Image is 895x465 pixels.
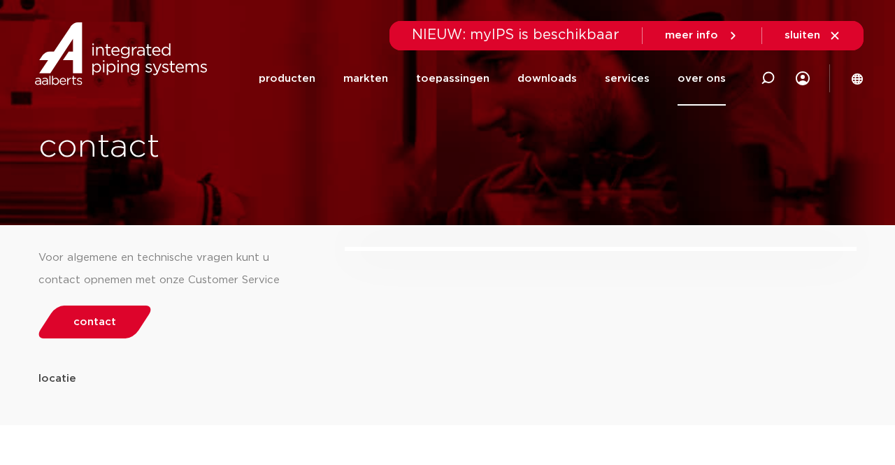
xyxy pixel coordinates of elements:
span: meer info [665,30,718,41]
div: my IPS [796,63,810,94]
a: contact [35,306,155,338]
a: producten [259,52,315,106]
a: sluiten [785,29,841,42]
span: NIEUW: myIPS is beschikbaar [412,28,620,42]
a: markten [343,52,388,106]
a: over ons [678,52,726,106]
a: toepassingen [416,52,489,106]
h1: contact [38,125,499,170]
a: services [605,52,650,106]
a: downloads [517,52,577,106]
span: sluiten [785,30,820,41]
a: meer info [665,29,739,42]
div: Voor algemene en technische vragen kunt u contact opnemen met onze Customer Service [38,247,303,292]
strong: locatie [38,373,76,384]
span: contact [73,317,116,327]
nav: Menu [259,52,726,106]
